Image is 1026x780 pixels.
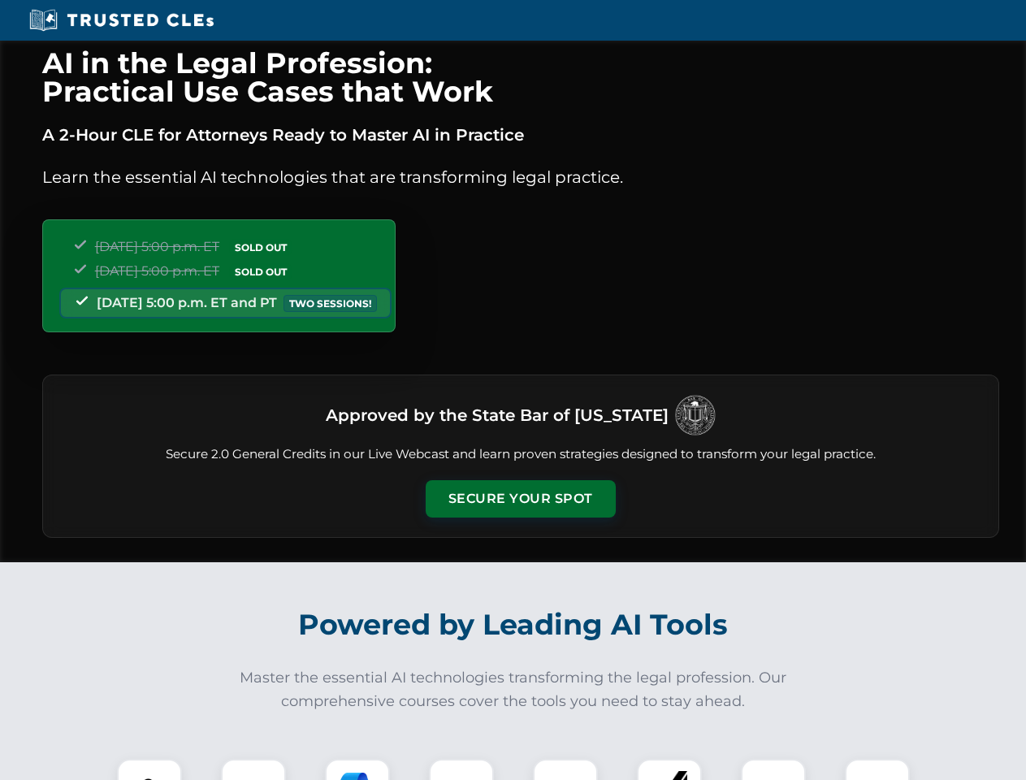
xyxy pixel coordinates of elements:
span: [DATE] 5:00 p.m. ET [95,239,219,254]
img: Logo [675,395,716,435]
p: A 2-Hour CLE for Attorneys Ready to Master AI in Practice [42,122,999,148]
img: Trusted CLEs [24,8,219,32]
span: SOLD OUT [229,263,292,280]
h3: Approved by the State Bar of [US_STATE] [326,401,669,430]
span: [DATE] 5:00 p.m. ET [95,263,219,279]
span: SOLD OUT [229,239,292,256]
p: Secure 2.0 General Credits in our Live Webcast and learn proven strategies designed to transform ... [63,445,979,464]
p: Learn the essential AI technologies that are transforming legal practice. [42,164,999,190]
h1: AI in the Legal Profession: Practical Use Cases that Work [42,49,999,106]
h2: Powered by Leading AI Tools [63,596,963,653]
p: Master the essential AI technologies transforming the legal profession. Our comprehensive courses... [229,666,798,713]
button: Secure Your Spot [426,480,616,518]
